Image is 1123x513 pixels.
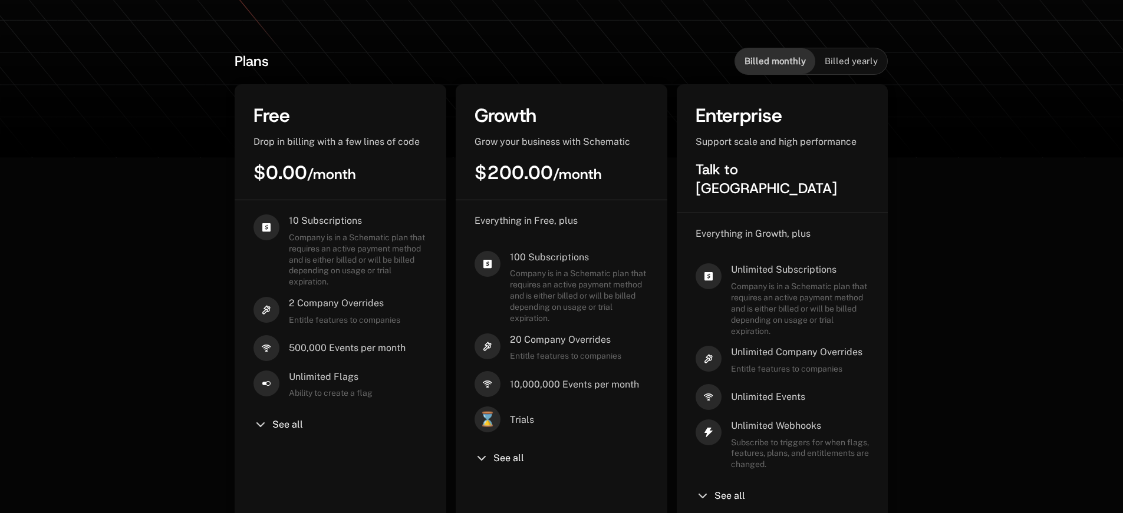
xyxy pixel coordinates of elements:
span: Free [253,103,290,128]
i: signal [696,384,722,410]
i: chevron-down [253,418,268,432]
span: Everything in Free, plus [475,215,578,226]
span: Billed monthly [745,55,806,67]
span: 10,000,000 Events per month [510,378,639,391]
span: Subscribe to triggers for when flags, features, plans, and entitlements are changed. [731,437,870,471]
i: hammer [253,297,279,323]
span: Grow your business with Schematic [475,136,630,147]
i: boolean-on [253,370,279,396]
i: hammer [696,346,722,372]
span: Company is in a Schematic plan that requires an active payment method and is either billed or wil... [510,268,648,323]
span: See all [714,491,745,501]
i: cashapp [253,214,279,240]
span: Trials [510,413,534,426]
i: cashapp [696,263,722,289]
span: See all [272,420,303,429]
span: Enterprise [696,103,782,128]
span: Unlimited Events [731,390,805,403]
i: chevron-down [475,451,489,465]
span: Unlimited Company Overrides [731,346,862,359]
i: cashapp [475,251,500,277]
i: chevron-down [696,489,710,503]
span: Ability to create a flag [289,388,373,399]
span: Plans [235,52,269,71]
i: hammer [475,333,500,359]
span: Billed yearly [825,55,878,67]
span: Entitle features to companies [510,350,621,362]
span: Company is in a Schematic plan that requires an active payment method and is either billed or wil... [731,281,870,336]
span: Unlimited Flags [289,370,373,383]
span: Company is in a Schematic plan that requires an active payment method and is either billed or wil... [289,232,427,287]
sub: / month [307,165,356,184]
span: Talk to [GEOGRAPHIC_DATA] [696,160,837,198]
i: thunder [696,419,722,445]
span: Entitle features to companies [289,315,400,326]
span: Growth [475,103,536,128]
span: Unlimited Subscriptions [731,263,870,276]
span: Everything in Growth, plus [696,228,811,239]
span: 500,000 Events per month [289,342,406,355]
span: Support scale and high performance [696,136,857,147]
span: Entitle features to companies [731,363,862,375]
sub: / month [553,165,602,184]
span: $0.00 [253,160,356,185]
i: signal [253,335,279,361]
span: 2 Company Overrides [289,297,400,310]
span: See all [493,454,524,463]
span: 100 Subscriptions [510,251,648,264]
span: Drop in billing with a few lines of code [253,136,420,147]
span: ⌛ [475,406,500,432]
span: 10 Subscriptions [289,214,427,227]
span: Unlimited Webhooks [731,419,870,432]
span: 20 Company Overrides [510,333,621,346]
span: $200.00 [475,160,602,185]
i: signal [475,371,500,397]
